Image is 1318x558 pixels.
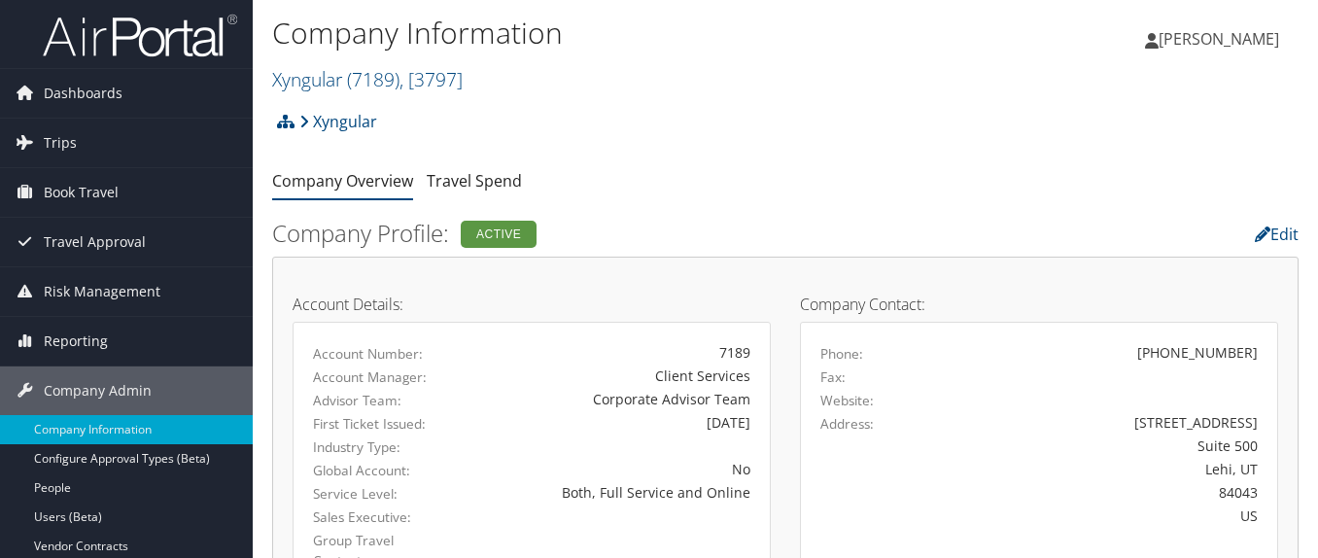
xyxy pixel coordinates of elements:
label: Website: [820,391,874,410]
div: 7189 [468,342,750,363]
span: Travel Approval [44,218,146,266]
label: Phone: [820,344,863,364]
div: Suite 500 [937,436,1258,456]
div: Client Services [468,366,750,386]
span: ( 7189 ) [347,66,399,92]
div: 84043 [937,482,1258,503]
h4: Account Details: [293,296,771,312]
label: Fax: [820,367,846,387]
span: Company Admin [44,366,152,415]
div: No [468,459,750,479]
div: [PHONE_NUMBER] [1137,342,1258,363]
label: Advisor Team: [313,391,439,410]
h1: Company Information [272,13,956,53]
div: US [937,506,1258,526]
span: [PERSON_NAME] [1159,28,1279,50]
a: Edit [1255,224,1299,245]
span: Reporting [44,317,108,366]
a: [PERSON_NAME] [1145,10,1299,68]
a: Travel Spend [427,170,522,192]
div: [DATE] [468,412,750,433]
div: [STREET_ADDRESS] [937,412,1258,433]
span: Trips [44,119,77,167]
label: Global Account: [313,461,439,480]
label: Sales Executive: [313,507,439,527]
label: Account Number: [313,344,439,364]
h4: Company Contact: [800,296,1278,312]
span: Risk Management [44,267,160,316]
img: airportal-logo.png [43,13,237,58]
div: Both, Full Service and Online [468,482,750,503]
label: Address: [820,414,874,434]
label: Account Manager: [313,367,439,387]
h2: Company Profile: [272,217,947,250]
a: Company Overview [272,170,413,192]
label: Service Level: [313,484,439,504]
label: Industry Type: [313,437,439,457]
span: , [ 3797 ] [399,66,463,92]
a: Xyngular [299,102,377,141]
div: Active [461,221,537,248]
div: Corporate Advisor Team [468,389,750,409]
span: Book Travel [44,168,119,217]
span: Dashboards [44,69,122,118]
label: First Ticket Issued: [313,414,439,434]
div: Lehi, UT [937,459,1258,479]
a: Xyngular [272,66,463,92]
